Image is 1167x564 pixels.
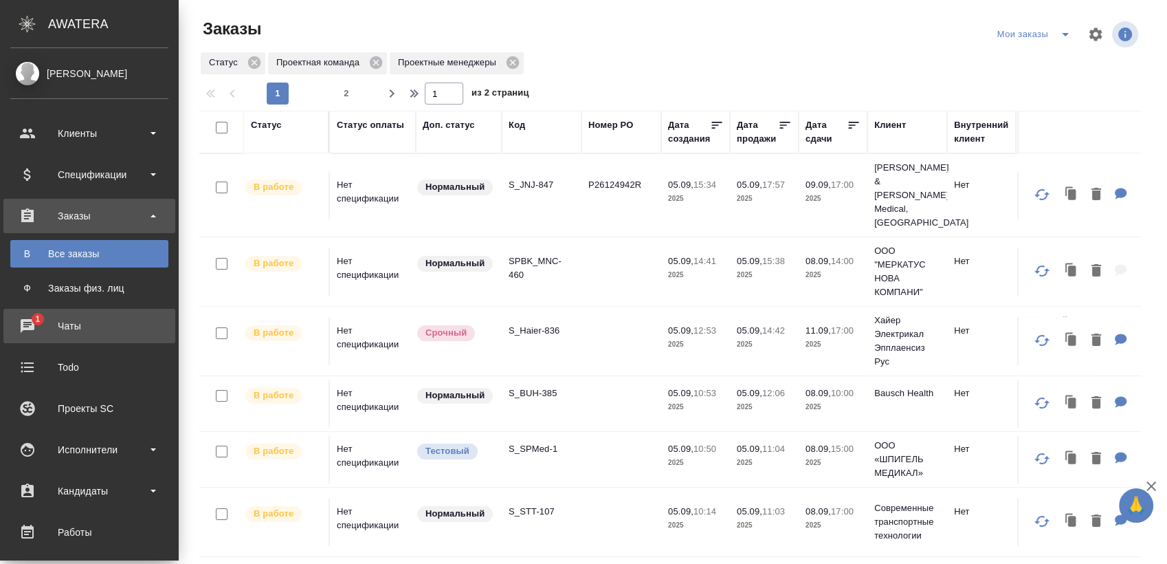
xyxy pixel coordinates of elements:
p: Тестовый [425,444,469,458]
p: Нет [954,178,1009,192]
button: Обновить [1025,505,1058,538]
p: Проектные менеджеры [398,56,501,69]
p: Срочный [425,326,467,340]
p: Нормальный [425,507,485,521]
p: 2025 [805,192,860,206]
div: Проектные менеджеры [390,52,524,74]
p: S_JNJ-847 [509,178,575,192]
p: 05.09, [668,180,693,190]
p: 12:06 [762,388,785,398]
span: 2 [335,87,357,100]
button: Обновить [1025,442,1058,475]
p: В работе [254,257,293,270]
p: 14:00 [831,256,854,266]
button: Удалить [1085,445,1108,473]
td: Нет спецификации [330,435,416,484]
div: [PERSON_NAME] [10,66,168,81]
td: Нет спецификации [330,380,416,428]
div: Дата продажи [737,118,778,146]
p: 10:50 [693,444,716,454]
p: 10:00 [831,388,854,398]
td: Нет спецификации [330,498,416,546]
a: ВВсе заказы [10,240,168,268]
p: 2025 [805,268,860,282]
p: 2025 [668,519,723,532]
div: Статус по умолчанию для стандартных заказов [416,387,495,405]
p: 05.09, [668,256,693,266]
div: Проектная команда [268,52,387,74]
p: ООО "МЕРКАТУС НОВА КОМПАНИ" [874,244,940,299]
p: 08.09, [805,444,831,454]
div: Спецификации [10,164,168,185]
p: 11:03 [762,506,785,517]
p: В работе [254,444,293,458]
a: Todo [3,350,175,384]
div: Клиент [874,118,906,132]
div: Клиенты [10,123,168,144]
p: 2025 [805,338,860,351]
button: Клонировать [1058,327,1085,355]
a: Проекты SC [3,391,175,426]
p: S_Haier-836 [509,324,575,338]
div: Выставляется автоматически, если на указанный объем услуг необходимо больше времени в стандартном... [416,324,495,343]
button: Клонировать [1058,181,1085,209]
div: Todo [10,357,168,378]
p: S_STT-107 [509,505,575,519]
p: 11:04 [762,444,785,454]
p: Нормальный [425,389,485,402]
p: 2025 [668,338,723,351]
p: 17:00 [831,180,854,190]
p: 2025 [737,400,792,414]
div: Номер PO [588,118,633,132]
p: ООО "МЕРКАТУС НОВА КОМПАНИ" [1023,244,1089,299]
p: 10:53 [693,388,716,398]
p: 2025 [737,456,792,470]
div: split button [994,23,1079,45]
p: 15:38 [762,256,785,266]
p: 05.09, [737,180,762,190]
p: В работе [254,389,293,402]
p: В работе [254,326,293,340]
p: Нет [954,324,1009,338]
button: 🙏 [1119,488,1153,523]
p: Нет [954,254,1009,268]
p: 08.09, [805,388,831,398]
p: 15:00 [831,444,854,454]
p: 2025 [737,338,792,351]
p: 2025 [668,192,723,206]
p: 2025 [737,192,792,206]
p: 05.09, [668,506,693,517]
p: 05.09, [737,388,762,398]
p: Хайер Электрикал Эпплаенсиз Рус [874,314,940,369]
div: Статус [251,118,282,132]
p: 2025 [805,519,860,532]
p: 14:42 [762,325,785,336]
p: 14:41 [693,256,716,266]
p: 2025 [737,519,792,532]
div: Дата создания [668,118,710,146]
div: AWATERA [48,10,179,38]
a: Работы [3,515,175,550]
div: Дата сдачи [805,118,847,146]
p: Нормальный [425,257,485,270]
div: Статус оплаты [337,118,404,132]
p: 12:53 [693,325,716,336]
p: В работе [254,507,293,521]
button: Клонировать [1058,508,1085,536]
p: 05.09, [668,444,693,454]
div: Внутренний клиент [954,118,1009,146]
p: Современные транспортные технологии [874,501,940,543]
p: 05.09, [737,256,762,266]
div: Выставляет ПМ после принятия заказа от КМа [244,387,322,405]
p: 17:57 [762,180,785,190]
p: 2025 [805,400,860,414]
td: Нет спецификации [330,317,416,365]
a: 1Чаты [3,309,175,343]
p: 15:34 [693,180,716,190]
p: Нет [954,505,1009,519]
p: 2025 [805,456,860,470]
div: Выставляет ПМ после принятия заказа от КМа [244,178,322,197]
p: 05.09, [737,506,762,517]
div: Исполнители [10,440,168,460]
p: В работе [254,180,293,194]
